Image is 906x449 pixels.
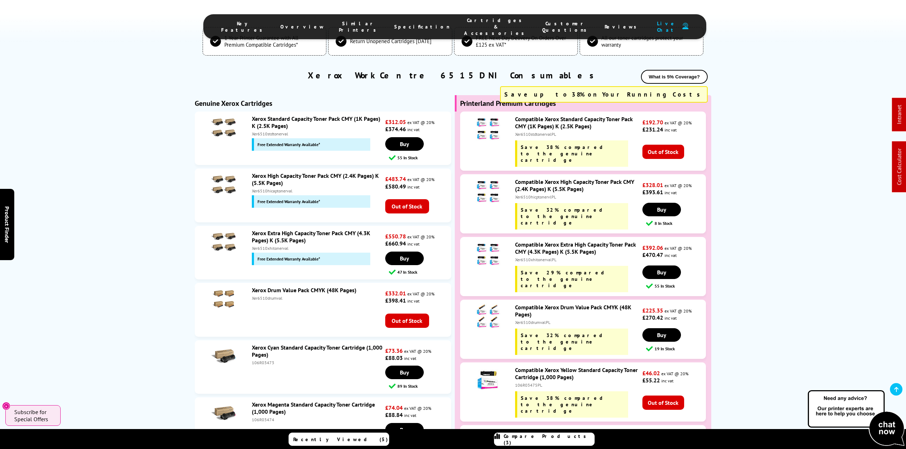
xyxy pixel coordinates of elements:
[339,20,380,33] span: Similar Printers
[407,291,434,296] span: ex VAT @ 20%
[2,402,10,410] button: Close
[657,206,666,213] span: Buy
[385,314,429,328] span: Out of Stock
[665,190,677,195] span: inc vat
[407,177,434,182] span: ex VAT @ 20%
[385,118,406,125] strong: £312.05
[280,24,325,30] span: Overview
[258,256,320,262] span: Free Extended Warranty Available*
[252,115,380,129] a: Xerox Standard Capacity Toner Pack CMY (1K Pages) K (2.5K Pages)
[521,269,611,289] span: Save 29% compared to the genuine cartridge
[521,395,610,414] span: Save 38% compared to the genuine cartridge
[515,178,634,192] a: Compatible Xerox High Capacity Toner Pack CMY (2.4K Pages) K (5.5K Pages)
[657,331,666,339] span: Buy
[389,154,451,161] div: 55 In Stock
[404,413,416,418] span: inc vat
[252,417,383,422] div: 106R03474
[542,20,590,33] span: Customer Questions
[646,283,706,289] div: 55 In Stock
[293,436,388,443] span: Recently Viewed (5)
[504,433,594,446] span: Compare Products (3)
[641,70,708,84] button: What is 5% Coverage?
[475,178,500,203] img: Compatible Xerox High Capacity Toner Pack CMY (2.4K Pages) K (5.5K Pages)
[385,183,406,190] strong: £580.49
[665,308,692,314] span: ex VAT @ 20%
[515,366,638,381] a: Compatible Xerox Yellow Standard Capacity Toner Cartridge (1,000 Pages)
[385,125,406,133] strong: £374.46
[407,234,434,239] span: ex VAT @ 20%
[252,287,356,294] a: Xerox Drum Value Pack CMYK (48K Pages)
[475,115,500,140] img: Compatible Xerox Standard Capacity Toner Pack CMY (1K Pages) K (2.5K Pages)
[389,269,451,275] div: 47 In Stock
[665,127,677,133] span: inc vat
[404,406,431,411] span: ex VAT @ 20%
[642,126,663,133] strong: £231.24
[661,378,673,383] span: inc vat
[385,233,406,240] strong: £550.78
[642,189,663,196] strong: £393.61
[500,86,708,103] div: Save up to 38% on Your Running Costs
[211,172,236,197] img: Xerox High Capacity Toner Pack CMY (2.4K Pages) K (5.5K Pages)
[252,401,375,415] a: Xerox Magenta Standard Capacity Toner Cartridge (1,000 Pages)
[407,298,419,304] span: inc vat
[394,24,450,30] span: Specification
[407,184,419,190] span: inc vat
[657,269,666,276] span: Buy
[385,347,403,354] strong: £73.36
[515,320,641,325] div: Xer6510drumvalPL
[221,20,266,33] span: Key Features
[665,253,677,258] span: inc vat
[806,389,906,448] img: Open Live Chat window
[460,99,556,108] b: Printerland Premium Cartridges
[646,345,706,352] div: 19 In Stock
[475,304,500,329] img: Compatible Xerox Drum Value Pack CMYK (48K Pages)
[14,408,54,423] span: Subscribe for Special Offers
[400,140,409,148] span: Buy
[308,70,598,81] a: Xerox WorkCentre 6515DNI Consumables
[642,370,660,377] strong: £46.02
[642,377,660,384] strong: £55.22
[515,194,641,200] div: Xer6510hicptonervlPL
[252,295,383,301] div: Xer6510drumval
[407,127,419,132] span: inc vat
[252,344,382,358] a: Xerox Cyan Standard Capacity Toner Cartridge (1,000 Pages)
[258,142,320,147] span: Free Extended Warranty Available*
[515,304,631,318] a: Compatible Xerox Drum Value Pack CMYK (48K Pages)
[655,20,679,33] span: Live Chat
[642,251,663,258] strong: £470.47
[665,315,677,321] span: inc vat
[896,149,903,185] a: Cost Calculator
[211,344,236,369] img: Xerox Cyan Standard Capacity Toner Cartridge (1,000 Pages)
[475,366,500,391] img: Compatible Xerox Yellow Standard Capacity Toner Cartridge (1,000 Pages)
[385,290,406,297] strong: £332.01
[896,105,903,124] a: Intranet
[605,24,640,30] span: Reviews
[385,240,406,247] strong: £660.94
[642,396,684,410] span: Out of Stock
[385,199,429,213] span: Out of Stock
[642,181,663,189] strong: £328.01
[289,433,389,446] a: Recently Viewed (5)
[665,120,692,125] span: ex VAT @ 20%
[404,349,431,354] span: ex VAT @ 20%
[252,246,383,251] div: Xer6510xhitonerval
[252,188,383,193] div: Xer6510hicaptonerval
[211,115,236,140] img: Xerox Standard Capacity Toner Pack CMY (1K Pages) K (2.5K Pages)
[642,145,684,159] span: Out of Stock
[252,360,383,365] div: 106R03473
[252,229,370,244] a: Xerox Extra High Capacity Toner Pack CMY (4.3K Pages) K (5.5K Pages)
[665,183,692,188] span: ex VAT @ 20%
[665,246,692,251] span: ex VAT @ 20%
[642,307,663,314] strong: £225.35
[195,99,272,108] b: Genuine Xerox Cartridges
[515,257,641,262] div: Xer6510xhitonervalPL
[407,120,434,125] span: ex VAT @ 20%
[252,172,379,186] a: Xerox High Capacity Toner Pack CMY (2.4K Pages) K (5.5K Pages)
[515,115,633,130] a: Compatible Xerox Standard Capacity Toner Pack CMY (1K Pages) K (2.5K Pages)
[494,433,595,446] a: Compare Products (3)
[515,382,641,388] div: 106R03475PL
[642,314,663,321] strong: £270.42
[682,23,688,30] img: user-headset-duotone.svg
[4,206,11,243] span: Product Finder
[385,404,403,411] strong: £74.04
